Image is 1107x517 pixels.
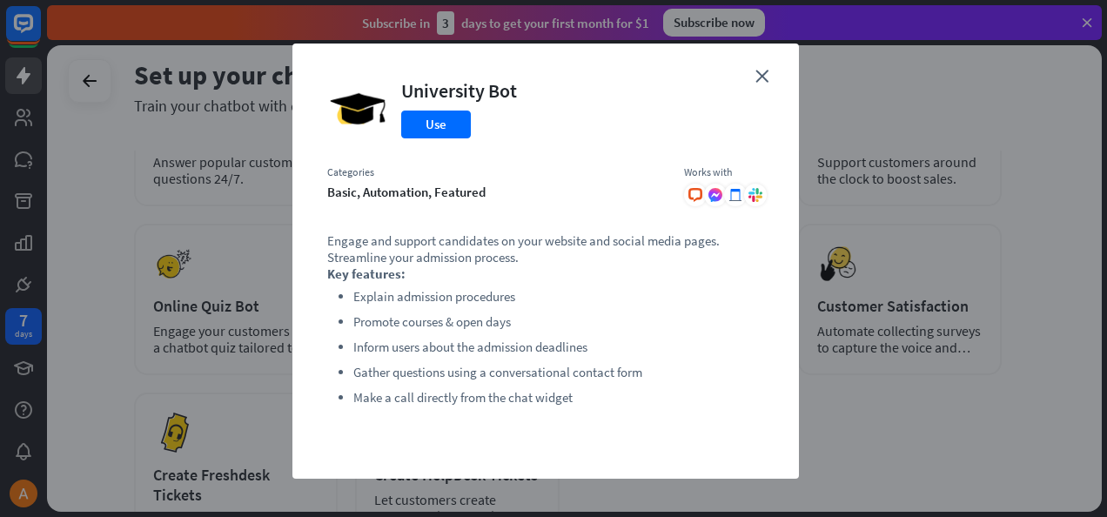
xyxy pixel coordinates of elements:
li: Gather questions using a conversational contact form [353,362,764,383]
div: University Bot [401,78,517,103]
div: Categories [327,165,667,179]
li: Inform users about the admission deadlines [353,337,764,358]
i: close [755,70,768,83]
div: basic, automation, featured [327,184,667,200]
strong: Key features: [327,265,406,282]
div: Works with [684,165,764,179]
li: Explain admission procedures [353,286,764,307]
p: Engage and support candidates on your website and social media pages. Streamline your admission p... [327,232,764,265]
li: Promote courses & open days [353,312,764,332]
button: Open LiveChat chat widget [14,7,66,59]
button: Use [401,111,471,138]
img: University Bot [327,78,388,139]
li: Make a call directly from the chat widget [353,387,764,408]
